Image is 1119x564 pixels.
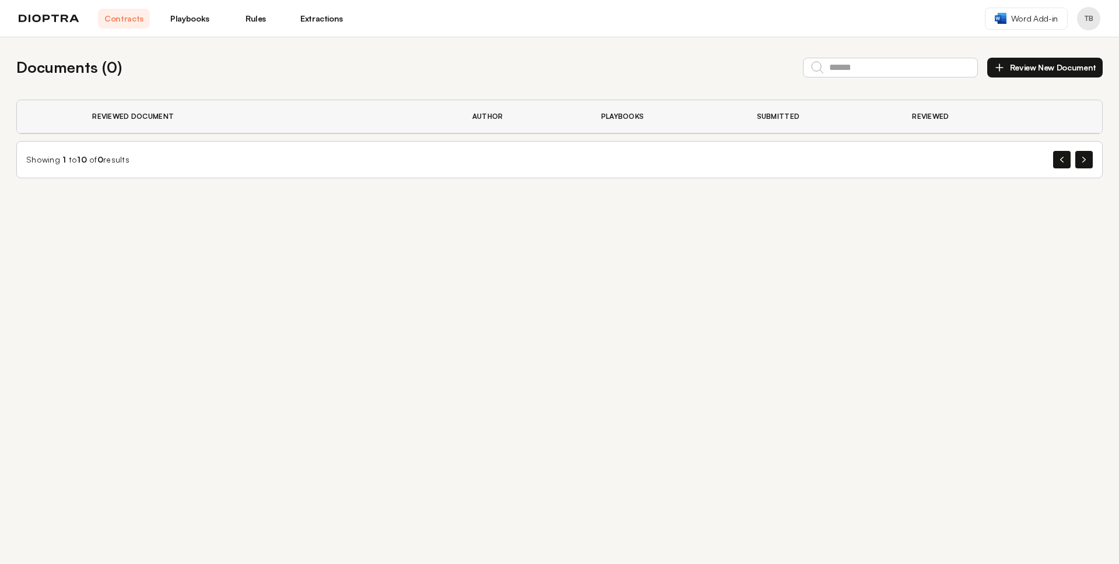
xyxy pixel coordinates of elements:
[97,154,103,164] span: 0
[1077,7,1100,30] button: Profile menu
[77,154,87,164] span: 10
[19,15,79,23] img: logo
[296,9,348,29] a: Extractions
[1011,13,1058,24] span: Word Add-in
[743,100,899,133] th: Submitted
[898,100,1040,133] th: Reviewed
[458,100,587,133] th: Author
[587,100,743,133] th: Playbooks
[164,9,216,29] a: Playbooks
[987,58,1103,77] button: Review New Document
[78,100,458,133] th: Reviewed Document
[26,154,129,165] div: Showing to of results
[985,8,1068,30] a: Word Add-in
[62,154,66,164] span: 1
[1053,151,1071,168] button: Previous
[1075,151,1093,168] button: Next
[16,56,122,79] h2: Documents ( 0 )
[995,13,1006,24] img: word
[98,9,150,29] a: Contracts
[230,9,282,29] a: Rules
